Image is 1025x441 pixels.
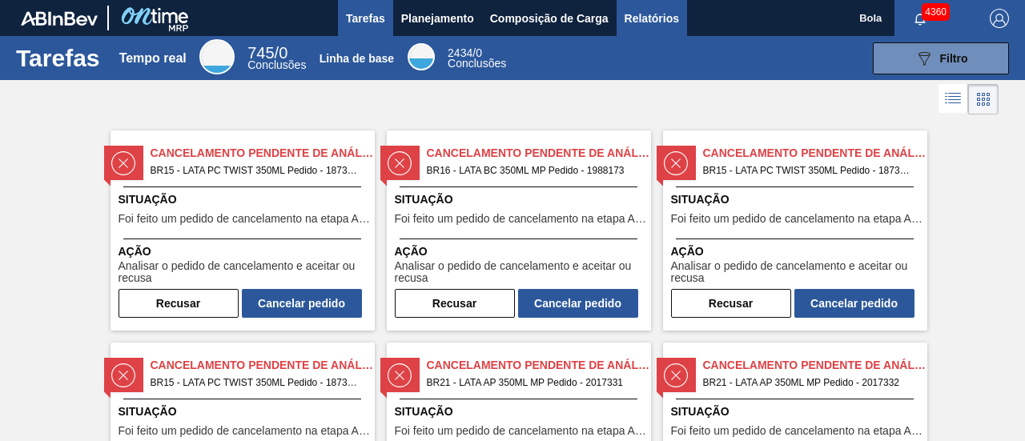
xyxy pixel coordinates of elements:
font: Linha de base [320,52,394,65]
font: / [472,46,476,59]
span: Ação [119,243,371,260]
div: Linha de base [408,43,435,70]
font: Planejamento [401,12,474,25]
span: BR21 - LATA AP 350ML MP Pedido - 2017331 [427,374,638,391]
font: Bola [859,12,882,24]
img: status [111,151,135,175]
img: status [388,151,412,175]
span: BR21 - LATA AP 350ML MP Pedido - 2017332 [703,374,914,391]
span: Cancelamento Pendente de Análise [427,357,651,374]
button: Cancelar pedido [794,289,914,318]
button: Recusar [671,289,791,318]
font: Tempo real [119,51,187,65]
span: Foi feito um pedido de cancelamento na etapa Aguardando Faturamento [119,213,371,225]
font: / [275,44,279,62]
font: Conclusões [247,58,306,71]
font: Conclusões [448,57,506,70]
span: Analisar o pedido de cancelamento e aceitar ou recusa [119,260,371,285]
span: Foi feito um pedido de cancelamento na etapa Aguardando Faturamento [119,425,371,437]
font: Relatórios [625,12,679,25]
div: Completar tarefa: 29871827 [395,286,638,318]
span: Cancelamento Pendente de Análise [151,145,375,162]
span: Situação [119,403,371,420]
span: Cancelamento Pendente de Análise [151,357,375,374]
span: Ação [395,243,647,260]
span: BR15 - LATA PC TWIST 350ML Pedido - 1873065 [151,162,362,179]
span: Situação [671,191,923,208]
span: Foi feito um pedido de cancelamento na etapa Aguardando Faturamento [395,213,647,225]
span: BR15 - LATA PC TWIST 350ML Pedido - 1873064 [151,374,362,391]
img: status [664,151,688,175]
button: Cancelar pedido [242,289,362,318]
span: Analisar o pedido de cancelamento e aceitar ou recusa [395,260,647,285]
div: Tempo real [247,46,306,70]
button: Filtro [873,42,1009,74]
span: Analisar o pedido de cancelamento e aceitar ou recusa [671,260,923,285]
span: Ação [671,243,923,260]
span: Foi feito um pedido de cancelamento na etapa Aguardando Faturamento [671,213,923,225]
span: Cancelamento Pendente de Análise [427,145,651,162]
font: 0 [476,46,482,59]
button: Recusar [119,289,239,318]
img: TNhmsLtSVTkK8tSr43FrP2fwEKptu5GPRR3wAAAABJRU5ErkJggg== [21,11,98,26]
img: status [388,363,412,387]
span: Situação [119,191,371,208]
span: 2434 [448,46,472,59]
span: Situação [671,403,923,420]
span: Foi feito um pedido de cancelamento na etapa Aguardando Faturamento [671,425,923,437]
font: Composição de Carga [490,12,609,25]
button: Cancelar pedido [518,289,638,318]
div: Completar tarefa: 29871826 [119,286,362,318]
span: 745 [247,44,274,62]
img: status [111,363,135,387]
span: Situação [395,191,647,208]
img: Sair [990,9,1009,28]
span: Situação [395,403,647,420]
font: 4360 [925,6,947,18]
div: Tempo real [199,39,235,74]
span: Cancelamento Pendente de Análise [703,145,927,162]
span: Cancelamento Pendente de Análise [703,357,927,374]
div: Linha de base [448,48,506,69]
span: Foi feito um pedido de cancelamento na etapa Aguardando Faturamento [395,425,647,437]
font: Filtro [940,52,968,65]
span: BR15 - LATA PC TWIST 350ML Pedido - 1873066 [703,162,914,179]
span: BR16 - LATA BC 350ML MP Pedido - 1988173 [427,162,638,179]
div: Visão em Cards [968,84,999,114]
button: Notificações [894,7,946,30]
font: Tarefas [346,12,385,25]
img: status [664,363,688,387]
font: Tarefas [16,45,100,71]
button: Recusar [395,289,515,318]
div: Completar tarefa: 29871866 [671,286,914,318]
font: 0 [279,44,287,62]
div: Visão em Lista [939,84,968,114]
